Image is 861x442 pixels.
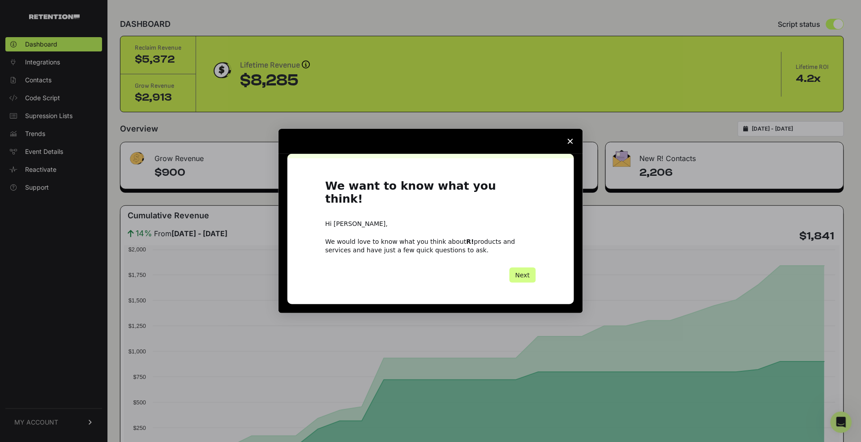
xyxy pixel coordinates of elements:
b: R! [467,238,474,245]
div: Hi [PERSON_NAME], [326,220,536,229]
h1: We want to know what you think! [326,180,536,211]
button: Next [510,268,536,283]
span: Close survey [558,129,583,154]
div: We would love to know what you think about products and services and have just a few quick questi... [326,238,536,254]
